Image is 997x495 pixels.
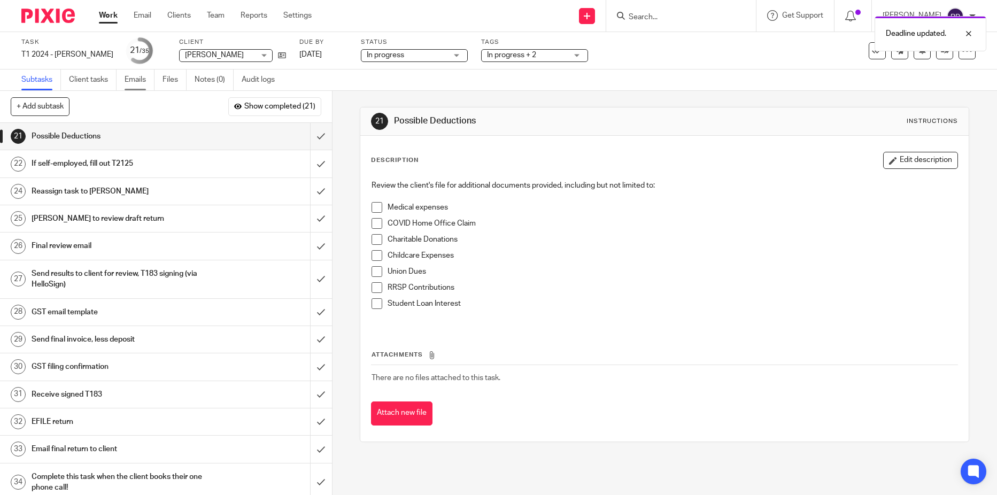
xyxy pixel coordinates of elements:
[11,414,26,429] div: 32
[886,28,946,39] p: Deadline updated.
[299,38,347,47] label: Due by
[481,38,588,47] label: Tags
[11,305,26,320] div: 28
[11,475,26,490] div: 34
[394,115,687,127] h1: Possible Deductions
[883,152,958,169] button: Edit description
[207,10,225,21] a: Team
[371,156,419,165] p: Description
[11,359,26,374] div: 30
[947,7,964,25] img: svg%3E
[11,239,26,254] div: 26
[388,266,957,277] p: Union Dues
[11,157,26,172] div: 22
[21,38,113,47] label: Task
[21,49,113,60] div: T1 2024 - Siobhan Barker
[907,117,958,126] div: Instructions
[388,282,957,293] p: RRSP Contributions
[130,44,149,57] div: 21
[367,51,404,59] span: In progress
[487,51,536,59] span: In progress + 2
[69,69,117,90] a: Client tasks
[388,250,957,261] p: Childcare Expenses
[244,103,315,111] span: Show completed (21)
[21,49,113,60] div: T1 2024 - [PERSON_NAME]
[11,332,26,347] div: 29
[167,10,191,21] a: Clients
[125,69,154,90] a: Emails
[283,10,312,21] a: Settings
[99,10,118,21] a: Work
[11,97,69,115] button: + Add subtask
[32,211,210,227] h1: [PERSON_NAME] to review draft return
[299,51,322,58] span: [DATE]
[372,180,957,191] p: Review the client's file for additional documents provided, including but not limited to:
[32,331,210,347] h1: Send final invoice, less deposit
[371,113,388,130] div: 21
[32,414,210,430] h1: EFILE return
[388,234,957,245] p: Charitable Donations
[11,442,26,457] div: 33
[32,238,210,254] h1: Final review email
[32,441,210,457] h1: Email final return to client
[388,218,957,229] p: COVID Home Office Claim
[32,266,210,293] h1: Send results to client for review, T183 signing (via HelloSign)
[242,69,283,90] a: Audit logs
[388,298,957,309] p: Student Loan Interest
[11,129,26,144] div: 21
[163,69,187,90] a: Files
[11,184,26,199] div: 24
[11,272,26,287] div: 27
[11,211,26,226] div: 25
[21,69,61,90] a: Subtasks
[185,51,244,59] span: [PERSON_NAME]
[32,304,210,320] h1: GST email template
[11,387,26,402] div: 31
[32,359,210,375] h1: GST filing confirmation
[21,9,75,23] img: Pixie
[134,10,151,21] a: Email
[371,401,432,426] button: Attach new file
[372,374,500,382] span: There are no files attached to this task.
[372,352,423,358] span: Attachments
[228,97,321,115] button: Show completed (21)
[388,202,957,213] p: Medical expenses
[179,38,286,47] label: Client
[361,38,468,47] label: Status
[195,69,234,90] a: Notes (0)
[32,183,210,199] h1: Reassign task to [PERSON_NAME]
[32,156,210,172] h1: If self-employed, fill out T2125
[140,48,149,54] small: /35
[241,10,267,21] a: Reports
[32,128,210,144] h1: Possible Deductions
[32,386,210,403] h1: Receive signed T183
